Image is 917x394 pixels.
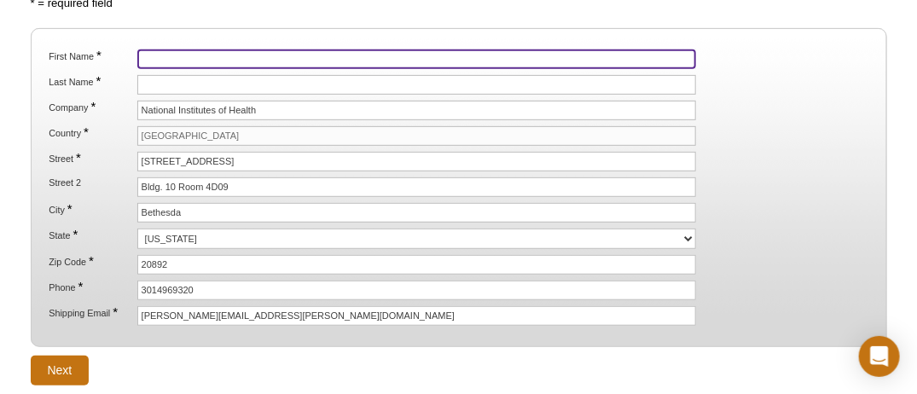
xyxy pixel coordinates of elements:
[47,126,134,139] label: Country
[47,152,134,165] label: Street
[31,356,90,385] input: Next
[47,281,134,293] label: Phone
[47,306,134,319] label: Shipping Email
[47,177,134,188] label: Street 2
[47,75,134,88] label: Last Name
[47,255,134,268] label: Zip Code
[47,203,134,216] label: City
[859,336,900,377] div: Open Intercom Messenger
[47,49,134,62] label: First Name
[47,229,134,241] label: State
[47,101,134,113] label: Company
